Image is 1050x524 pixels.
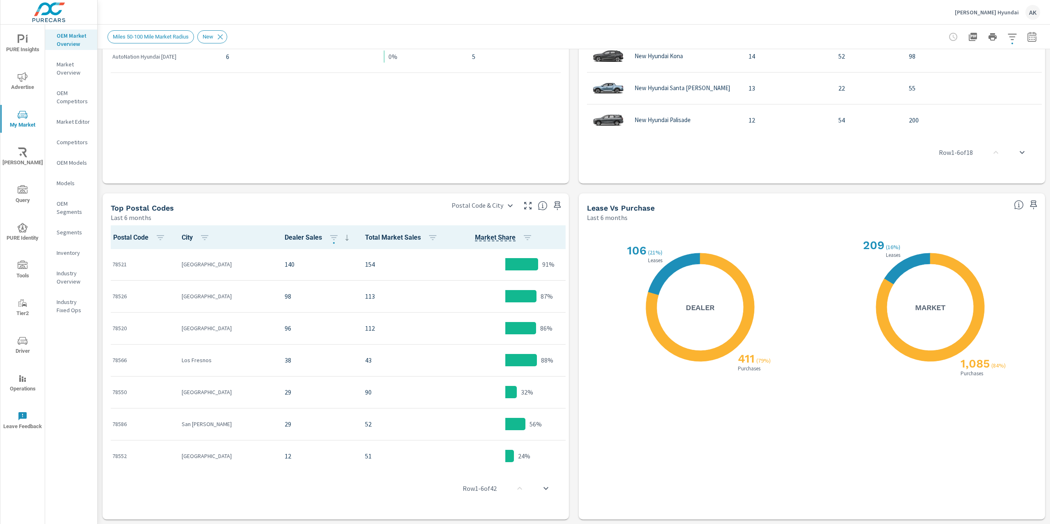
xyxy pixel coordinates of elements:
[736,352,755,365] h2: 411
[45,29,97,50] div: OEM Market Overview
[991,362,1007,369] p: ( 84% )
[587,204,655,212] h5: Lease vs Purchase
[592,76,625,100] img: glamour
[3,34,42,54] span: PURE Insights
[112,260,169,268] p: 78521
[111,213,151,222] p: Last 6 months
[57,179,91,187] p: Models
[540,323,552,333] p: 86%
[112,52,213,61] p: AutoNation Hyundai [DATE]
[182,233,213,243] span: City
[625,244,646,257] h2: 106
[45,226,97,238] div: Segments
[182,260,272,268] p: [GEOGRAPHIC_DATA]
[518,451,530,461] p: 24%
[915,303,945,312] h5: Market
[365,355,441,365] p: 43
[1024,29,1040,45] button: Select Date Range
[648,249,664,256] p: ( 21% )
[112,324,169,332] p: 78520
[365,419,441,429] p: 52
[45,157,97,169] div: OEM Models
[521,387,533,397] p: 32%
[285,291,352,301] p: 98
[521,199,534,212] button: Make Fullscreen
[365,233,441,243] span: Total Market Sales
[909,51,985,61] p: 98
[959,371,985,376] p: Purchases
[197,30,227,43] div: New
[365,323,441,333] p: 112
[838,83,896,93] p: 22
[45,87,97,107] div: OEM Competitors
[838,115,896,125] p: 54
[57,89,91,105] p: OEM Competitors
[3,185,42,205] span: Query
[285,259,352,269] p: 140
[285,355,352,365] p: 38
[45,267,97,288] div: Industry Overview
[57,228,91,236] p: Segments
[3,298,42,318] span: Tier2
[909,83,985,93] p: 55
[884,252,902,258] p: Leases
[57,269,91,286] p: Industry Overview
[182,356,272,364] p: Los Fresnos
[686,303,714,312] h5: Dealer
[3,411,42,431] span: Leave Feedback
[285,451,352,461] p: 12
[226,52,297,61] p: 6
[57,60,91,77] p: Market Overview
[57,298,91,314] p: Industry Fixed Ops
[551,199,564,212] span: Save this to your personalized report
[955,9,1019,16] p: [PERSON_NAME] Hyundai
[182,452,272,460] p: [GEOGRAPHIC_DATA]
[0,25,45,439] div: nav menu
[756,357,772,364] p: ( 79% )
[939,147,973,157] p: Row 1 - 6 of 18
[57,200,91,216] p: OEM Segments
[592,108,625,132] img: glamour
[1004,29,1020,45] button: Apply Filters
[45,197,97,218] div: OEM Segments
[1027,198,1040,211] span: Save this to your personalized report
[736,366,762,371] p: Purchases
[365,291,441,301] p: 113
[635,52,683,60] p: New Hyundai Kona
[541,355,553,365] p: 88%
[749,83,825,93] p: 13
[1025,5,1040,20] div: AK
[542,259,555,269] p: 91%
[182,292,272,300] p: [GEOGRAPHIC_DATA]
[57,249,91,257] p: Inventory
[530,419,542,429] p: 56%
[182,388,272,396] p: [GEOGRAPHIC_DATA]
[1014,200,1024,210] span: Understand how shoppers are deciding to purchase vehicles. Sales data is based off market registr...
[112,356,169,364] p: 78566
[365,259,441,269] p: 154
[182,420,272,428] p: San [PERSON_NAME]
[635,116,691,124] p: New Hyundai Palisade
[285,323,352,333] p: 96
[112,388,169,396] p: 78550
[3,72,42,92] span: Advertise
[112,452,169,460] p: 78552
[365,387,441,397] p: 90
[472,52,559,61] p: 5
[965,29,981,45] button: "Export Report to PDF"
[838,51,896,61] p: 52
[541,291,553,301] p: 87%
[3,261,42,281] span: Tools
[45,136,97,148] div: Competitors
[111,204,174,212] h5: Top Postal Codes
[592,44,625,68] img: glamour
[861,238,884,252] h2: 209
[646,258,664,263] p: Leases
[285,419,352,429] p: 29
[45,58,97,79] div: Market Overview
[113,233,169,243] span: Postal Code
[635,84,730,92] p: New Hyundai Santa [PERSON_NAME]
[112,292,169,300] p: 78526
[749,115,825,125] p: 12
[3,374,42,394] span: Operations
